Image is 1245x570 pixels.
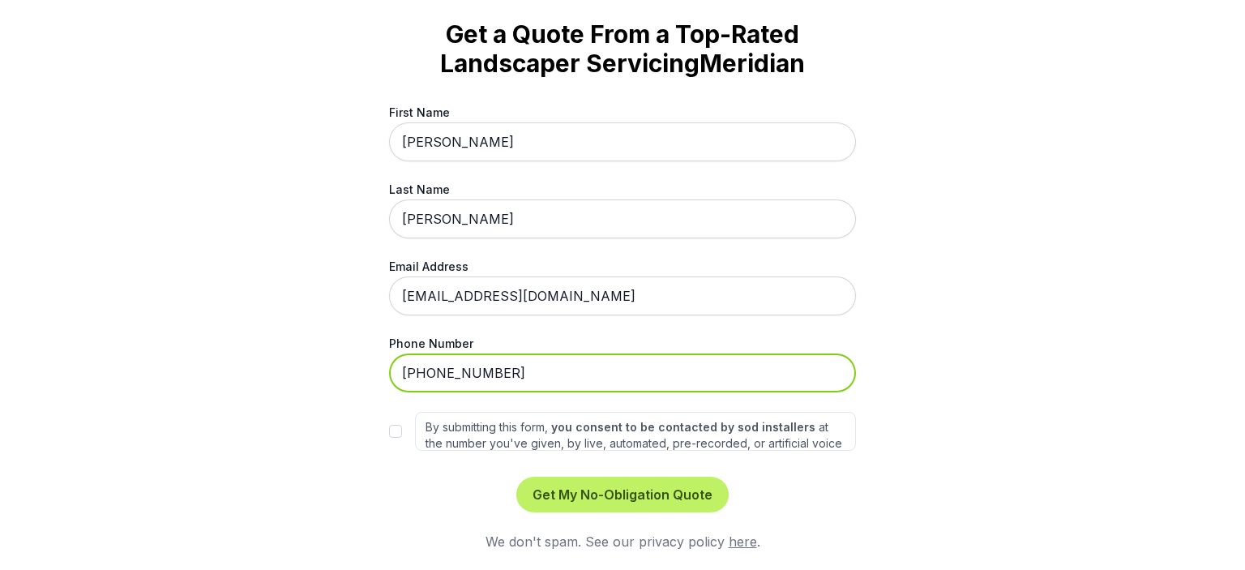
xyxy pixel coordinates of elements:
[389,181,856,198] label: Last Name
[516,477,729,512] button: Get My No-Obligation Quote
[389,104,856,121] label: First Name
[389,335,856,352] label: Phone Number
[389,276,856,315] input: me@gmail.com
[389,532,856,551] div: We don't spam. See our privacy policy .
[389,258,856,275] label: Email Address
[551,420,815,434] strong: you consent to be contacted by sod installers
[729,534,757,550] a: here
[389,122,856,161] input: First Name
[389,354,856,392] input: 555-555-5555
[389,199,856,238] input: Last Name
[415,19,830,78] strong: Get a Quote From a Top-Rated Landscaper Servicing Meridian
[415,412,856,451] label: By submitting this form, at the number you've given, by live, automated, pre-recorded, or artific...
